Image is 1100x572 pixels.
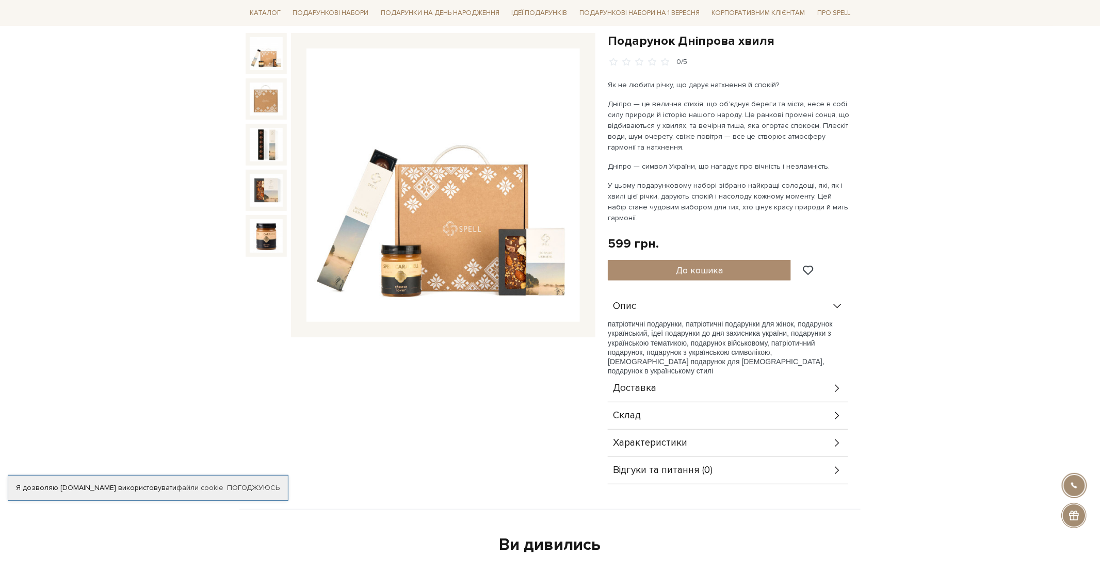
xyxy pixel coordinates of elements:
[289,5,373,21] span: Подарункові набори
[608,161,850,172] p: Дніпро — символ України, що нагадує про вічність і незламність.
[608,236,659,252] div: 599 грн.
[608,320,833,356] span: патріотичні подарунки, патріотичні подарунки для жінок, подарунок український, ідеї подарунки до ...
[246,5,285,21] span: Каталог
[176,483,223,492] a: файли cookie
[613,384,656,393] span: Доставка
[306,48,580,322] img: Подарунок Дніпрова хвиля
[613,466,713,475] span: Відгуки та питання (0)
[608,348,824,375] span: , подарунок з українською символікою, [DEMOGRAPHIC_DATA] подарунок для [DEMOGRAPHIC_DATA], подару...
[250,37,283,70] img: Подарунок Дніпрова хвиля
[575,4,704,22] a: Подарункові набори на 1 Вересня
[613,438,687,448] span: Характеристики
[608,99,850,153] p: Дніпро — це велична стихія, що об’єднує береги та міста, несе в собі силу природи й історію нашог...
[708,4,810,22] a: Корпоративним клієнтам
[252,534,848,556] div: Ви дивились
[608,33,854,49] h1: Подарунок Дніпрова хвиля
[377,5,504,21] span: Подарунки на День народження
[608,180,850,223] p: У цьому подарунковому наборі зібрано найкращі солодощі, які, як і хвилі цієї річки, дарують спокі...
[508,5,572,21] span: Ідеї подарунків
[608,79,850,90] p: Як не любити річку, що дарує натхнення й спокій?
[676,57,687,67] div: 0/5
[8,483,288,493] div: Я дозволяю [DOMAIN_NAME] використовувати
[250,128,283,161] img: Подарунок Дніпрова хвиля
[613,411,641,420] span: Склад
[608,260,791,281] button: До кошика
[813,5,854,21] span: Про Spell
[227,483,280,493] a: Погоджуюсь
[613,302,636,311] span: Опис
[676,265,723,276] span: До кошика
[250,219,283,252] img: Подарунок Дніпрова хвиля
[250,83,283,116] img: Подарунок Дніпрова хвиля
[250,174,283,207] img: Подарунок Дніпрова хвиля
